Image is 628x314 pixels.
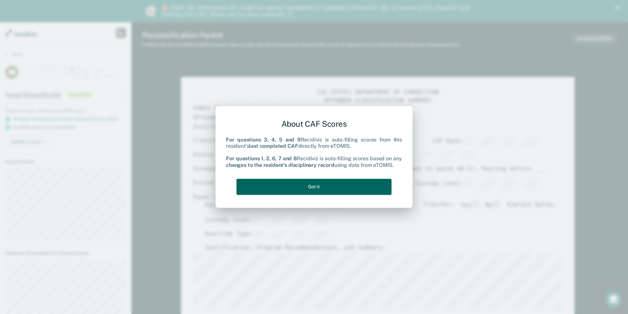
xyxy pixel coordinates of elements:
[226,156,297,162] b: For questions 1, 2, 6, 7 and 8
[226,162,334,168] b: changes to the resident's disciplinary record
[616,6,622,10] div: Close
[236,179,392,195] button: Got it
[226,137,301,143] b: For questions 3, 4, 5 and 9
[249,143,298,149] b: last completed CAF
[146,6,156,16] img: Profile image for Kim
[226,137,402,168] div: Recidiviz is auto-filling scores from this resident's directly from eTOMIS. Recidiviz is auto-fil...
[162,5,472,18] div: 🚨 Hello! We understand you might be seeing mislabeled or outdated information. We are aware of th...
[226,114,402,134] div: About CAF Scores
